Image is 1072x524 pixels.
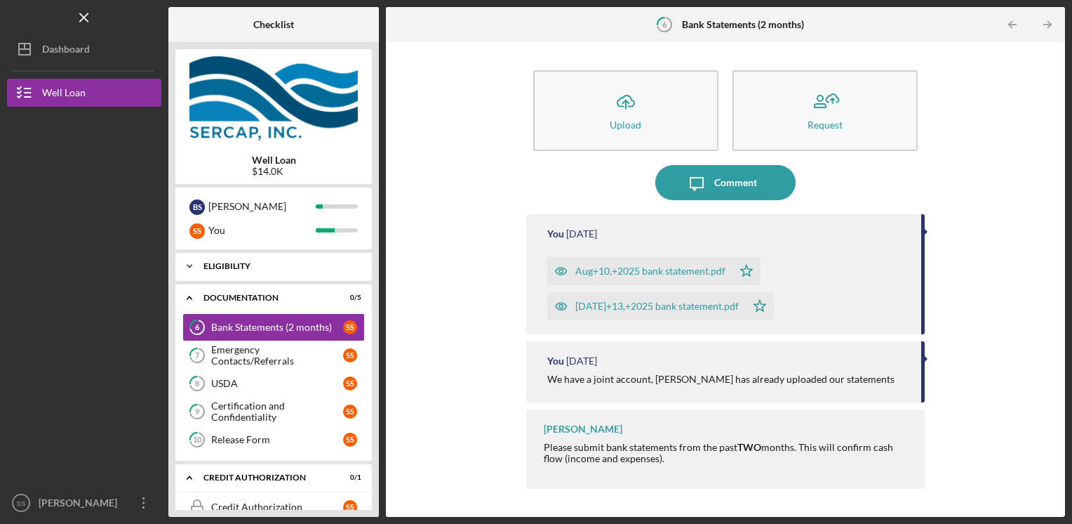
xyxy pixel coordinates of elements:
[195,323,200,332] tspan: 6
[182,369,365,398] a: 8USDASS
[547,374,895,385] div: We have a joint account, [PERSON_NAME] has already uploaded our statements
[252,166,296,177] div: $14.0K
[195,351,200,360] tspan: 7
[7,79,161,107] button: Well Loan
[252,155,296,166] b: Well Loan
[211,378,343,389] div: USDA
[42,35,90,67] div: Dashboard
[655,165,796,200] button: Comment
[547,228,564,240] div: You
[195,407,200,417] tspan: 9
[566,355,597,367] time: 2025-08-18 18:52
[35,489,126,520] div: [PERSON_NAME]
[182,341,365,369] a: 7Emergency Contacts/ReferralsSS
[343,376,357,391] div: S S
[203,294,326,302] div: Documentation
[211,322,343,333] div: Bank Statements (2 months)
[182,426,365,454] a: 10Release FormSS
[343,500,357,514] div: S S
[203,262,354,270] div: Eligibility
[211,502,343,513] div: Credit Authorization
[193,435,202,445] tspan: 10
[211,434,343,445] div: Release Form
[343,348,357,362] div: S S
[544,442,911,464] div: Please submit bank statements from the past months. This will confirm cash flow (income and expen...
[610,119,641,130] div: Upload
[182,313,365,341] a: 6Bank Statements (2 months)SS
[662,20,667,29] tspan: 6
[732,70,918,151] button: Request
[343,405,357,419] div: S S
[7,489,161,517] button: SS[PERSON_NAME]
[336,294,361,302] div: 0 / 5
[189,223,205,239] div: S S
[42,79,86,110] div: Well Loan
[575,301,739,312] div: [DATE]+13,+2025 bank statement.pdf
[208,195,316,218] div: [PERSON_NAME]
[737,441,761,453] strong: TWO
[195,379,199,388] tspan: 8
[203,473,326,482] div: CREDIT AUTHORIZATION
[544,424,622,435] div: [PERSON_NAME]
[182,493,365,521] a: Credit AuthorizationSS
[547,355,564,367] div: You
[343,433,357,447] div: S S
[343,320,357,334] div: S S
[682,19,804,30] b: Bank Statements (2 months)
[182,398,365,426] a: 9Certification and ConfidentialitySS
[253,19,294,30] b: Checklist
[7,35,161,63] button: Dashboard
[211,344,343,367] div: Emergency Contacts/Referrals
[566,228,597,240] time: 2025-08-22 12:40
[211,400,343,423] div: Certification and Confidentiality
[547,292,774,320] button: [DATE]+13,+2025 bank statement.pdf
[175,56,372,140] img: Product logo
[336,473,361,482] div: 0 / 1
[547,257,761,285] button: Aug+10,+2025 bank statement.pdf
[533,70,718,151] button: Upload
[208,218,316,242] div: You
[714,165,757,200] div: Comment
[575,266,725,277] div: Aug+10,+2025 bank statement.pdf
[808,119,843,130] div: Request
[17,499,26,507] text: SS
[189,199,205,215] div: B S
